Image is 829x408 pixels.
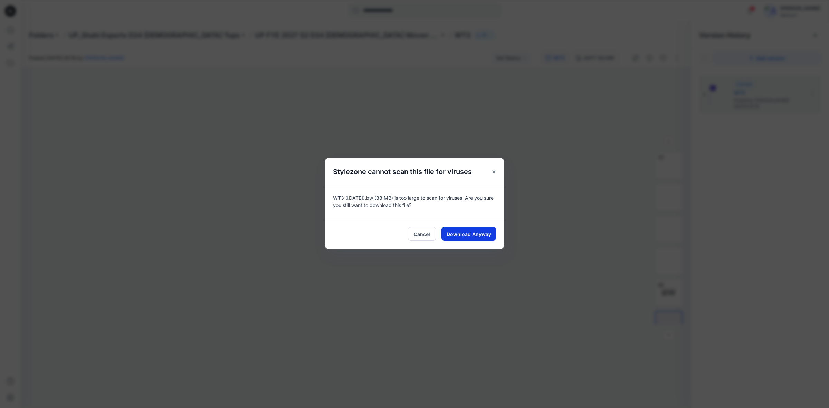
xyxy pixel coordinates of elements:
[325,158,480,186] h5: Stylezone cannot scan this file for viruses
[414,230,430,238] span: Cancel
[325,186,504,219] div: WT3 ([DATE]).bw (88 MB) is too large to scan for viruses. Are you sure you still want to download...
[447,230,491,238] span: Download Anyway
[408,227,436,241] button: Cancel
[488,165,500,178] button: Close
[441,227,496,241] button: Download Anyway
